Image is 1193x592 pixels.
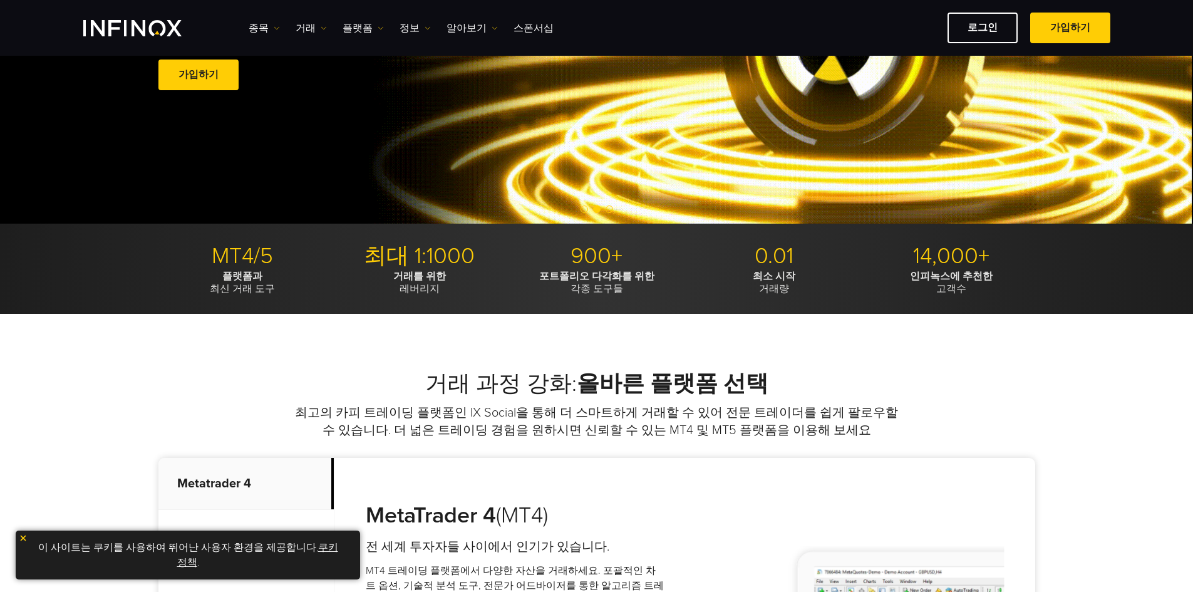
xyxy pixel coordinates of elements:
span: Go to slide 2 [593,205,601,213]
p: 14,000+ [867,242,1035,270]
p: 900+ [513,242,681,270]
strong: 포트폴리오 다각화를 위한 [539,270,654,283]
img: yellow close icon [19,534,28,543]
a: 종목 [249,21,280,36]
p: 최고의 카피 트레이딩 플랫폼인 IX Social을 통해 더 스마트하게 거래할 수 있어 전문 트레이더를 쉽게 팔로우할 수 있습니다. 더 넓은 트레이딩 경험을 원하시면 신뢰할 수... [293,404,901,439]
p: 최대 1:1000 [336,242,504,270]
h4: 전 세계 투자자들 사이에서 인기가 있습니다. [366,538,664,556]
a: 로그인 [948,13,1018,43]
h3: (MT4) [366,502,664,529]
strong: 최소 시작 [753,270,795,283]
a: 스폰서십 [514,21,554,36]
p: 레버리지 [336,270,504,295]
span: Go to slide 3 [606,205,613,213]
p: 0.01 [690,242,858,270]
h2: 거래 과정 강화: [158,370,1035,398]
strong: 올바른 플랫폼 선택 [577,370,768,397]
p: 고객수 [867,270,1035,295]
a: 가입하기 [1030,13,1110,43]
span: Go to slide 1 [581,205,588,213]
a: 가입하기 [158,60,239,90]
a: 플랫폼 [343,21,384,36]
a: 정보 [400,21,431,36]
p: Metatrader 4 [158,458,334,510]
strong: 거래를 위한 [393,270,446,283]
strong: MetaTrader 4 [366,502,496,529]
strong: 인피녹스에 추천한 [910,270,993,283]
a: INFINOX Logo [83,20,211,36]
a: 알아보기 [447,21,498,36]
p: MT4/5 [158,242,326,270]
p: 최신 거래 도구 [158,270,326,295]
a: 거래 [296,21,327,36]
p: 거래량 [690,270,858,295]
p: 이 사이트는 쿠키를 사용하여 뛰어난 사용자 환경을 제공합니다. . [22,537,354,573]
strong: 플랫폼과 [222,270,262,283]
p: Metatrader 5 [158,510,334,562]
p: 각종 도구들 [513,270,681,295]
